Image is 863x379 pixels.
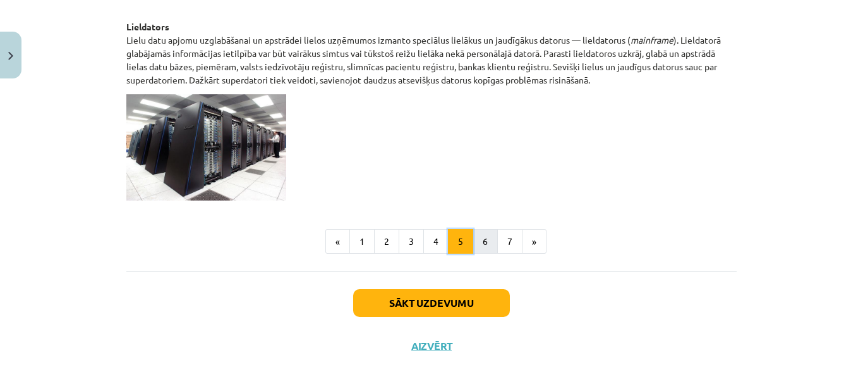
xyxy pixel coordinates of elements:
[497,229,522,254] button: 7
[407,340,456,352] button: Aizvērt
[522,229,546,254] button: »
[353,289,510,317] button: Sākt uzdevumu
[349,229,375,254] button: 1
[126,229,737,254] nav: Page navigation example
[423,229,449,254] button: 4
[325,229,350,254] button: «
[448,229,473,254] button: 5
[399,229,424,254] button: 3
[126,20,737,87] p: Lielu datu apjomu uzglabāšanai un apstrādei lielos uzņēmumos izmanto speciālus lielākus un jaudīg...
[374,229,399,254] button: 2
[8,52,13,60] img: icon-close-lesson-0947bae3869378f0d4975bcd49f059093ad1ed9edebbc8119c70593378902aed.svg
[126,21,169,32] strong: Lieldators
[631,34,673,46] em: mainframe
[473,229,498,254] button: 6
